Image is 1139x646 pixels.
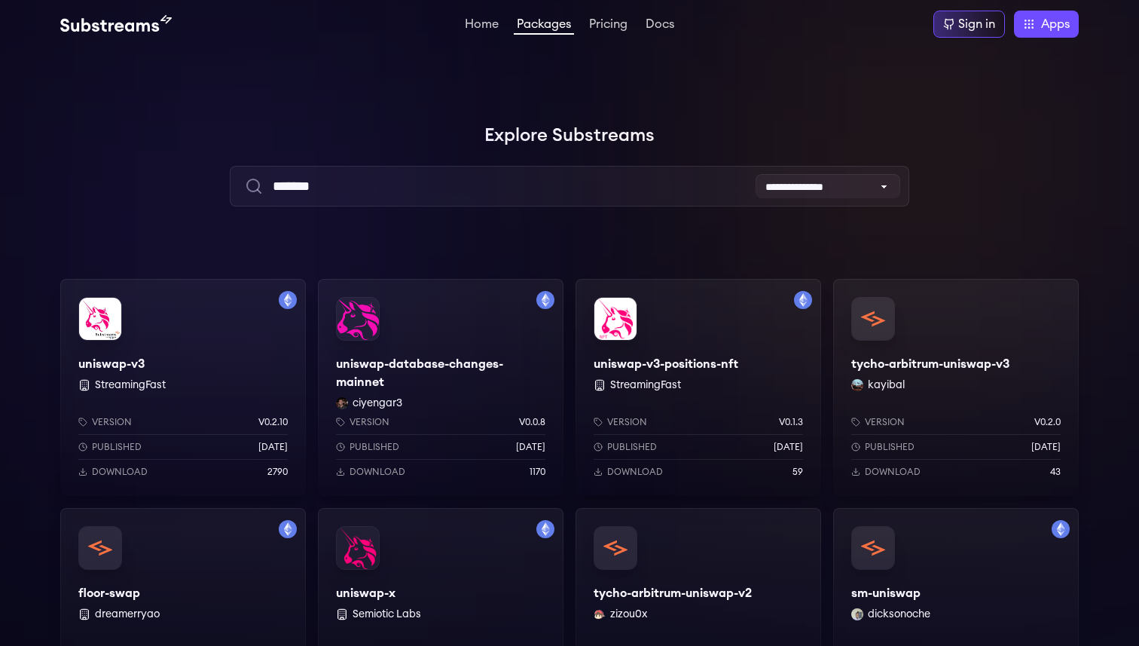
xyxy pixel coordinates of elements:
p: Download [350,466,405,478]
p: v0.2.10 [258,416,288,428]
button: StreamingFast [95,378,166,393]
a: Filter by mainnet networkuniswap-v3uniswap-v3 StreamingFastVersionv0.2.10Published[DATE]Download2790 [60,279,306,496]
button: Semiotic Labs [353,607,421,622]
p: Download [92,466,148,478]
p: Download [865,466,921,478]
button: ciyengar3 [353,396,402,411]
p: Download [607,466,663,478]
p: Version [350,416,389,428]
h1: Explore Substreams [60,121,1079,151]
a: Docs [643,18,677,33]
a: tycho-arbitrum-uniswap-v3tycho-arbitrum-uniswap-v3kayibal kayibalVersionv0.2.0Published[DATE]Down... [833,279,1079,496]
a: Pricing [586,18,631,33]
p: Published [350,441,399,453]
a: Home [462,18,502,33]
p: Published [865,441,915,453]
img: Filter by mainnet network [279,291,297,309]
span: Apps [1041,15,1070,33]
div: Sign in [958,15,995,33]
p: [DATE] [1031,441,1061,453]
img: Substream's logo [60,15,172,33]
a: Sign in [933,11,1005,38]
p: [DATE] [774,441,803,453]
p: 1170 [530,466,545,478]
p: [DATE] [258,441,288,453]
button: StreamingFast [610,378,681,393]
p: v0.2.0 [1034,416,1061,428]
a: Filter by mainnet networkuniswap-database-changes-mainnetuniswap-database-changes-mainnetciyengar... [318,279,563,496]
img: Filter by mainnet network [279,520,297,538]
a: Packages [514,18,574,35]
p: Version [865,416,905,428]
p: 2790 [267,466,288,478]
button: zizou0x [610,607,647,622]
p: Published [92,441,142,453]
p: 43 [1050,466,1061,478]
button: dreamerryao [95,607,160,622]
p: [DATE] [516,441,545,453]
img: Filter by mainnet network [794,291,812,309]
img: Filter by mainnet network [536,520,554,538]
p: Version [607,416,647,428]
p: Published [607,441,657,453]
img: Filter by mainnet network [536,291,554,309]
a: Filter by mainnet networkuniswap-v3-positions-nftuniswap-v3-positions-nft StreamingFastVersionv0.... [576,279,821,496]
p: v0.1.3 [779,416,803,428]
p: Version [92,416,132,428]
button: kayibal [868,378,905,393]
p: 59 [792,466,803,478]
button: dicksonoche [868,607,930,622]
p: v0.0.8 [519,416,545,428]
img: Filter by mainnet network [1052,520,1070,538]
